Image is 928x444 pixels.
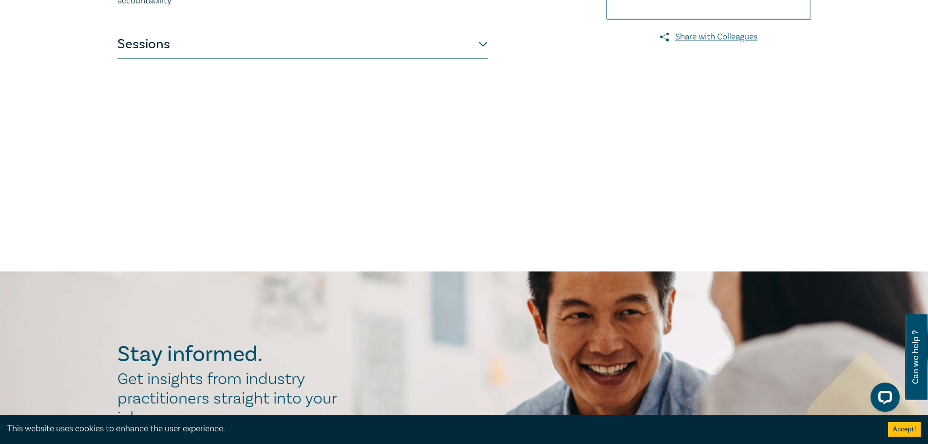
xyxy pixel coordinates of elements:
[7,423,873,435] div: This website uses cookies to enhance the user experience.
[117,30,488,59] button: Sessions
[117,369,347,428] h2: Get insights from industry practitioners straight into your inbox.
[117,342,347,367] h2: Stay informed.
[863,379,904,420] iframe: LiveChat chat widget
[606,31,811,43] a: Share with Colleagues
[888,422,921,437] button: Accept cookies
[911,320,920,394] span: Can we help ?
